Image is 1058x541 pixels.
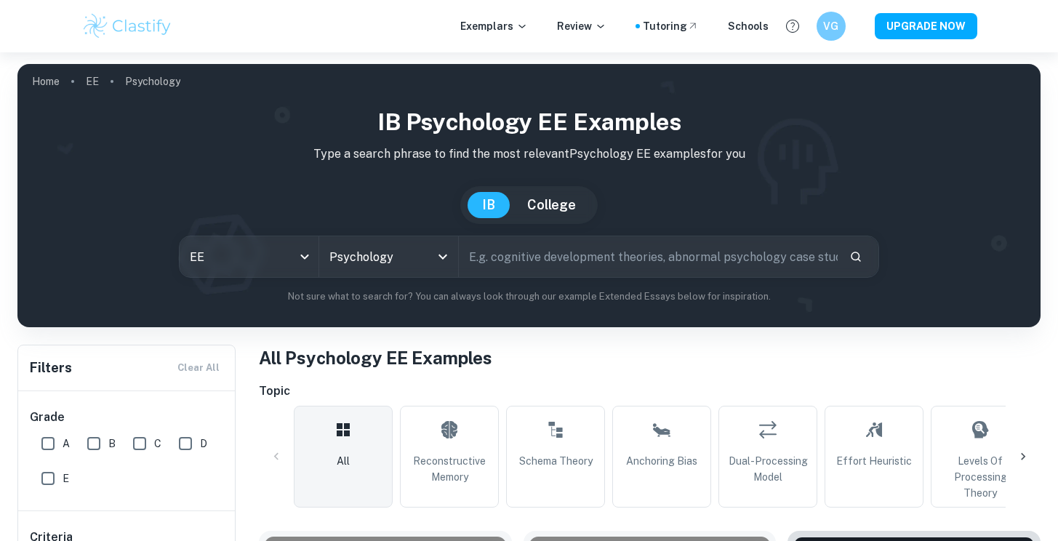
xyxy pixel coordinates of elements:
[30,409,225,426] h6: Grade
[29,289,1029,304] p: Not sure what to search for? You can always look through our example Extended Essays below for in...
[29,105,1029,140] h1: IB Psychology EE examples
[643,18,699,34] a: Tutoring
[728,18,769,34] a: Schools
[780,14,805,39] button: Help and Feedback
[519,453,593,469] span: Schema Theory
[17,64,1041,327] img: profile cover
[154,436,161,452] span: C
[180,236,318,277] div: EE
[557,18,606,34] p: Review
[817,12,846,41] button: VG
[29,145,1029,163] p: Type a search phrase to find the most relevant Psychology EE examples for you
[259,382,1041,400] h6: Topic
[63,470,69,486] span: E
[108,436,116,452] span: B
[468,192,510,218] button: IB
[937,453,1023,501] span: Levels of Processing Theory
[337,453,350,469] span: All
[86,71,99,92] a: EE
[406,453,492,485] span: Reconstructive Memory
[30,358,72,378] h6: Filters
[125,73,180,89] p: Psychology
[63,436,70,452] span: A
[725,453,811,485] span: Dual-Processing Model
[836,453,912,469] span: Effort Heuristic
[822,18,839,34] h6: VG
[81,12,174,41] img: Clastify logo
[32,71,60,92] a: Home
[460,18,528,34] p: Exemplars
[259,345,1041,371] h1: All Psychology EE Examples
[875,13,977,39] button: UPGRADE NOW
[513,192,590,218] button: College
[459,236,837,277] input: E.g. cognitive development theories, abnormal psychology case studies, social psychology experime...
[843,244,868,269] button: Search
[433,247,453,267] button: Open
[200,436,207,452] span: D
[626,453,697,469] span: Anchoring Bias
